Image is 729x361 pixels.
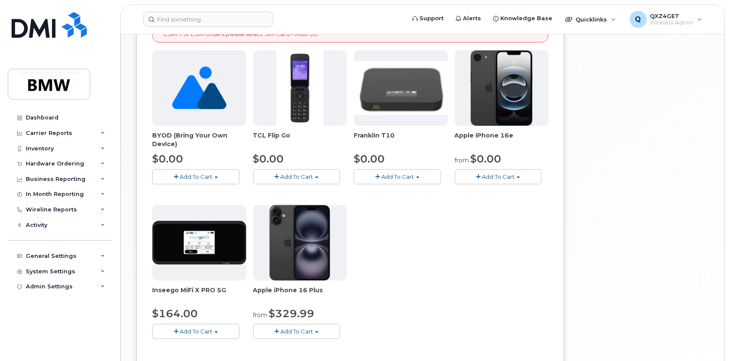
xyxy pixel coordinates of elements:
span: $0.00 [354,153,385,165]
span: $0.00 [253,153,284,165]
span: Add To Cart [180,328,212,335]
div: BYOD (Bring Your Own Device) [152,131,246,148]
div: Inseego MiFi X PRO 5G [152,286,246,303]
input: Find something... [143,12,273,27]
span: Wireless Admin [650,19,693,26]
span: Add To Cart [482,173,515,180]
button: Add To Cart [455,169,542,184]
button: Add To Cart [253,169,340,184]
a: Alerts [450,10,487,27]
div: Apple iPhone 16e [455,131,549,148]
small: from [455,156,469,164]
button: Add To Cart [253,324,340,339]
img: iphone_16_plus.png [270,205,330,281]
button: Add To Cart [152,169,239,184]
div: Quicklinks [559,11,622,28]
span: Support [420,14,444,23]
span: $0.00 [152,153,183,165]
span: Knowledge Base [500,14,552,23]
span: Quicklinks [576,16,607,23]
button: Add To Cart [354,169,441,184]
span: Alerts [463,14,481,23]
div: TCL Flip Go [253,131,347,148]
img: t10.jpg [354,61,448,115]
div: Franklin T10 [354,131,448,148]
small: from [253,311,268,319]
button: Add To Cart [152,324,239,339]
img: TCL_FLIP_MODE.jpg [276,50,324,126]
span: Q [635,14,641,24]
div: QXZ4GET [624,11,708,28]
img: cut_small_inseego_5G.jpg [152,221,246,265]
span: Add To Cart [280,173,313,180]
a: Support [406,10,450,27]
img: no_image_found-2caef05468ed5679b831cfe6fc140e25e0c280774317ffc20a367ab7fd17291e.png [172,50,227,126]
span: $329.99 [269,307,315,320]
span: Add To Cart [180,173,212,180]
span: QXZ4GET [650,12,693,19]
span: Add To Cart [381,173,414,180]
span: Add To Cart [280,328,313,335]
iframe: Messenger Launcher [692,324,723,355]
img: iphone16e.png [471,50,533,126]
div: Apple iPhone 16 Plus [253,286,347,303]
span: $164.00 [152,307,198,320]
span: $0.00 [471,153,502,165]
a: Knowledge Base [487,10,558,27]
